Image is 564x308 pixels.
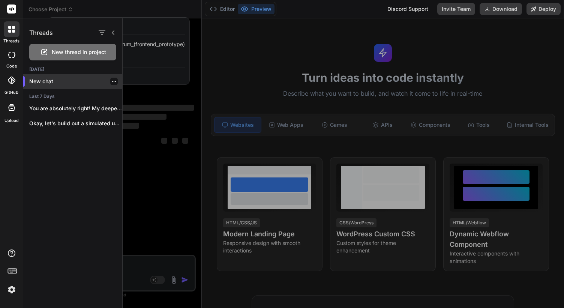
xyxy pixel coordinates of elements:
[3,38,19,44] label: threads
[29,105,122,112] p: You are absolutely right! My deepest apo...
[6,63,17,69] label: code
[4,117,19,124] label: Upload
[29,120,122,127] p: Okay, let's build out a simulated user...
[23,93,122,99] h2: Last 7 Days
[29,78,122,85] p: New chat
[5,283,18,296] img: settings
[29,28,53,37] h1: Threads
[52,48,106,56] span: New thread in project
[4,89,18,96] label: GitHub
[23,66,122,72] h2: [DATE]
